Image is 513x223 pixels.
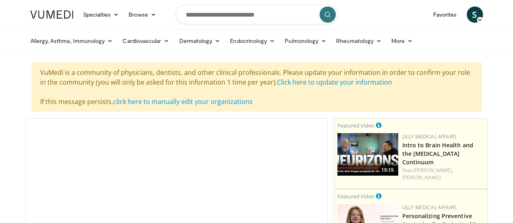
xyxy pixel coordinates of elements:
a: Lilly Medical Affairs [402,133,457,140]
a: Intro to Brain Health and the [MEDICAL_DATA] Continuum [402,141,474,166]
small: Featured Video [337,122,374,129]
a: Browse [124,6,161,23]
img: a80fd508-2012-49d4-b73e-1d4e93549e78.png.150x105_q85_crop-smart_upscale.jpg [337,133,398,176]
a: More [386,33,418,49]
div: VuMedi is a community of physicians, dentists, and other clinical professionals. Please update yo... [32,62,482,112]
a: Favorites [428,6,462,23]
a: click here to manually edit your organizations [113,97,253,106]
a: Endocrinology [225,33,280,49]
a: Pulmonology [280,33,331,49]
a: [PERSON_NAME], [413,167,453,174]
a: Dermatology [174,33,225,49]
input: Search topics, interventions [176,5,338,24]
a: Allergy, Asthma, Immunology [26,33,118,49]
img: VuMedi Logo [30,11,73,19]
a: Click here to update your information [277,78,392,87]
small: Featured Video [337,193,374,200]
a: Rheumatology [331,33,386,49]
a: [PERSON_NAME] [402,174,441,181]
a: 19:19 [337,133,398,176]
a: Lilly Medical Affairs [402,204,457,211]
a: Cardiovascular [118,33,174,49]
span: 19:19 [379,166,396,174]
a: S [467,6,483,23]
div: Feat. [402,167,484,181]
a: Specialties [78,6,124,23]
